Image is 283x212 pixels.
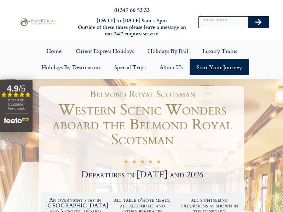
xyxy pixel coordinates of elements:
[44,90,241,99] h1: Belmond Royal Scotsman
[124,159,128,166] i: ☆
[77,17,187,37] h6: [DATE] to [DATE] 9am – 5pm Outside of these times please leave a message on our 24/7 enquiry serv...
[140,159,145,166] i: ☆
[148,159,153,166] i: ☆
[190,59,249,75] a: Start your Journey
[41,102,244,147] h1: Western Scenic Wonders aboard the Belmond Royal Scotsman
[248,17,269,28] button: Search
[41,171,244,179] h2: Departures in [DATE] and 2026
[195,43,244,59] a: Luxury Trains
[114,6,150,14] a: 01347 66 53 33
[19,17,57,26] img: Planet Rail Train Holidays Logo
[107,59,152,75] a: Special Trips
[39,43,69,59] a: Home
[124,159,161,166] div: 5/5
[152,59,190,75] a: About Us
[69,43,141,59] a: Orient Express Holidays
[156,159,161,166] i: ☆
[132,159,137,166] i: ☆
[34,59,107,75] a: Holidays by Destination
[4,43,279,75] nav: Menu
[141,43,195,59] a: Holidays by Rail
